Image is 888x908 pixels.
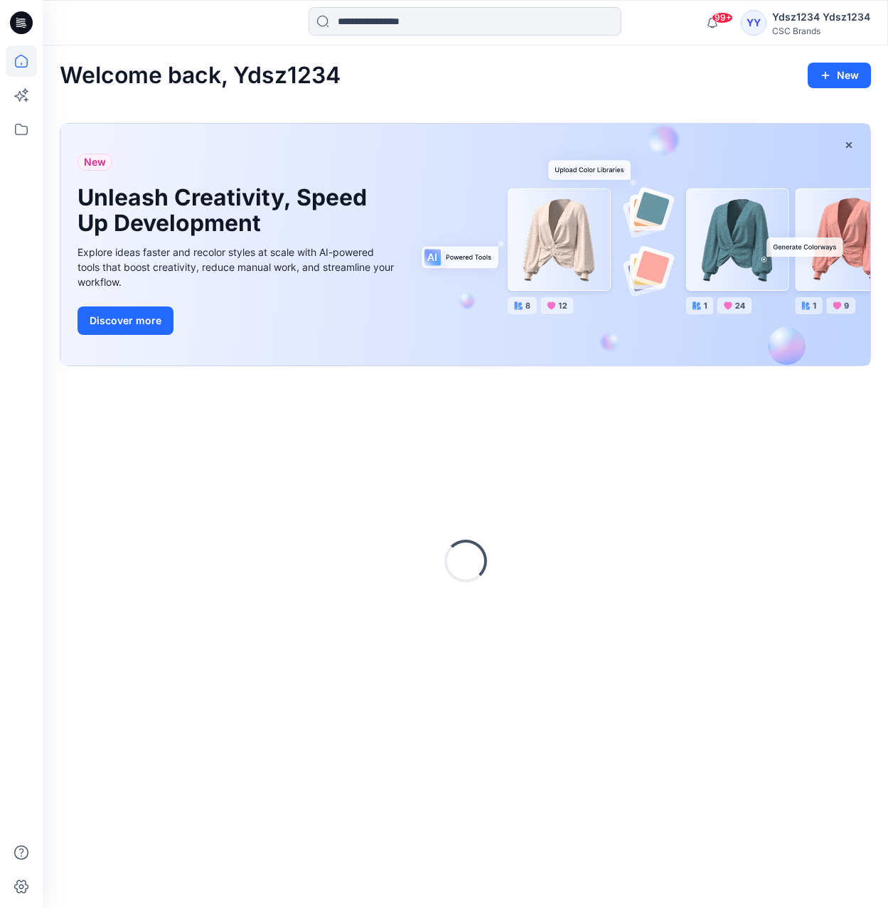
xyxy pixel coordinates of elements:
[808,63,871,88] button: New
[772,26,870,36] div: CSC Brands
[84,154,106,171] span: New
[77,306,397,335] a: Discover more
[741,10,766,36] div: YY
[712,12,733,23] span: 99+
[772,9,870,26] div: Ydsz1234 Ydsz1234
[77,306,173,335] button: Discover more
[77,245,397,289] div: Explore ideas faster and recolor styles at scale with AI-powered tools that boost creativity, red...
[60,63,341,89] h2: Welcome back, Ydsz1234
[77,185,376,236] h1: Unleash Creativity, Speed Up Development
